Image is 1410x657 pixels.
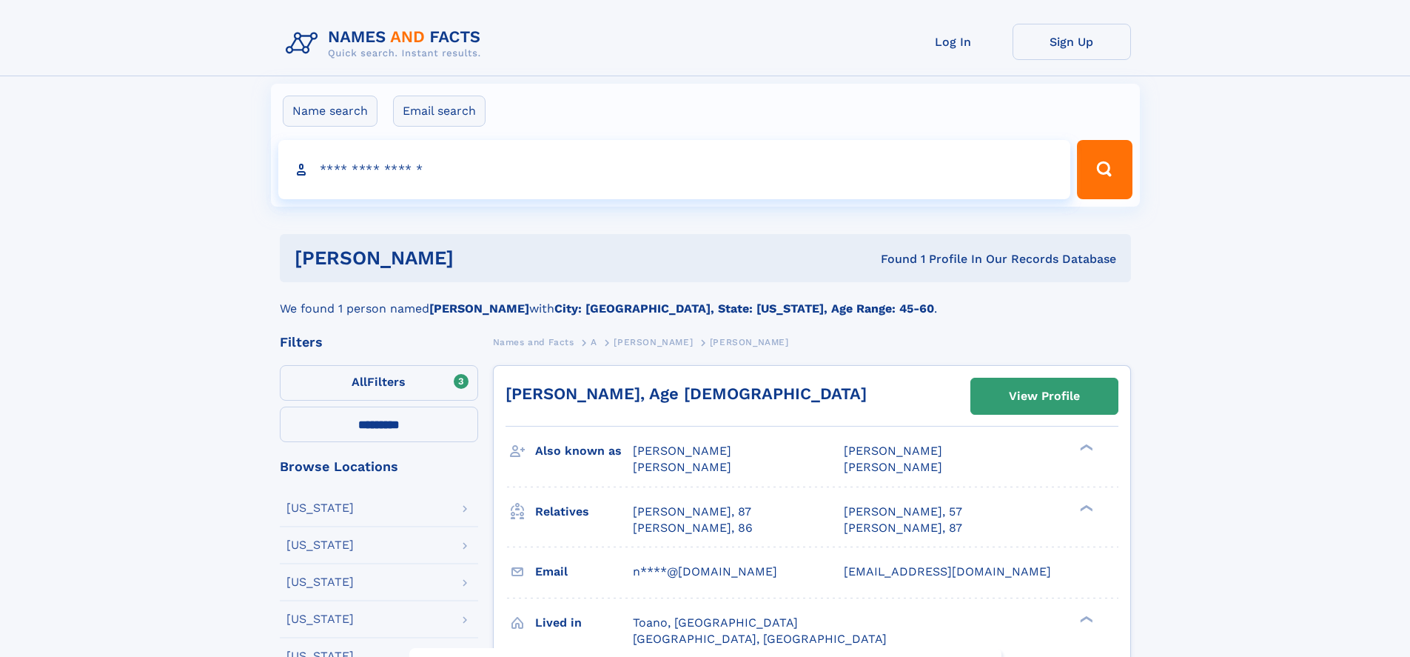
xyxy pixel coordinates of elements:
[535,438,633,464] h3: Also known as
[393,96,486,127] label: Email search
[844,444,942,458] span: [PERSON_NAME]
[286,539,354,551] div: [US_STATE]
[280,460,478,473] div: Browse Locations
[844,460,942,474] span: [PERSON_NAME]
[283,96,377,127] label: Name search
[1009,379,1080,413] div: View Profile
[1076,614,1094,624] div: ❯
[1077,140,1132,199] button: Search Button
[1013,24,1131,60] a: Sign Up
[535,499,633,524] h3: Relatives
[633,444,731,458] span: [PERSON_NAME]
[278,140,1071,199] input: search input
[280,24,493,64] img: Logo Names and Facts
[286,576,354,588] div: [US_STATE]
[1076,443,1094,453] div: ❯
[506,384,867,403] a: [PERSON_NAME], Age [DEMOGRAPHIC_DATA]
[493,333,574,351] a: Names and Facts
[971,378,1118,414] a: View Profile
[286,613,354,625] div: [US_STATE]
[614,337,693,347] span: [PERSON_NAME]
[295,249,668,267] h1: [PERSON_NAME]
[633,616,798,630] span: Toano, [GEOGRAPHIC_DATA]
[280,365,478,401] label: Filters
[633,520,753,536] a: [PERSON_NAME], 86
[280,336,478,349] div: Filters
[614,333,693,351] a: [PERSON_NAME]
[844,504,962,520] a: [PERSON_NAME], 57
[591,333,597,351] a: A
[554,301,934,316] b: City: [GEOGRAPHIC_DATA], State: [US_STATE], Age Range: 45-60
[352,375,367,389] span: All
[710,337,789,347] span: [PERSON_NAME]
[667,251,1116,267] div: Found 1 Profile In Our Records Database
[844,564,1051,578] span: [EMAIL_ADDRESS][DOMAIN_NAME]
[535,610,633,636] h3: Lived in
[535,559,633,584] h3: Email
[429,301,529,316] b: [PERSON_NAME]
[286,502,354,514] div: [US_STATE]
[633,632,887,646] span: [GEOGRAPHIC_DATA], [GEOGRAPHIC_DATA]
[280,282,1131,318] div: We found 1 person named with .
[633,504,751,520] a: [PERSON_NAME], 87
[1076,503,1094,513] div: ❯
[894,24,1013,60] a: Log In
[844,520,962,536] a: [PERSON_NAME], 87
[591,337,597,347] span: A
[633,460,731,474] span: [PERSON_NAME]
